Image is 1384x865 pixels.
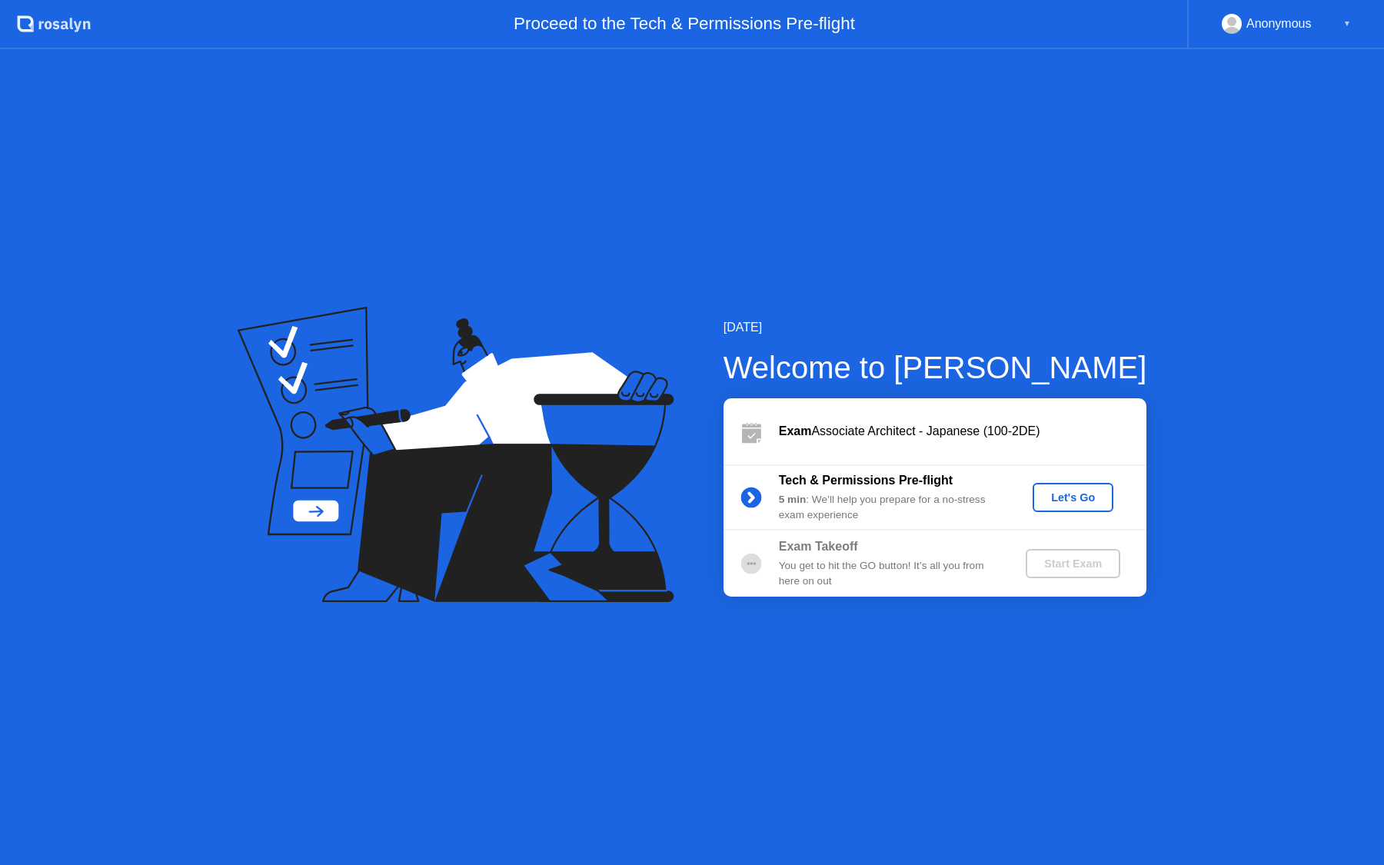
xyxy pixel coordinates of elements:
div: Let's Go [1039,491,1107,504]
div: [DATE] [724,318,1147,337]
b: Exam [779,424,812,437]
div: ▼ [1343,14,1351,34]
div: : We’ll help you prepare for a no-stress exam experience [779,492,1000,524]
b: Tech & Permissions Pre-flight [779,474,953,487]
div: You get to hit the GO button! It’s all you from here on out [779,558,1000,590]
div: Associate Architect - Japanese (100-2DE) [779,422,1146,441]
button: Let's Go [1033,483,1113,512]
div: Start Exam [1032,557,1114,570]
button: Start Exam [1026,549,1120,578]
div: Anonymous [1246,14,1312,34]
b: Exam Takeoff [779,540,858,553]
b: 5 min [779,494,807,505]
div: Welcome to [PERSON_NAME] [724,344,1147,391]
